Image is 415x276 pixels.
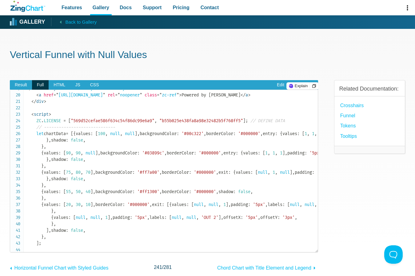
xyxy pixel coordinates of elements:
[233,131,236,136] span: :
[194,170,216,175] span: '#000000'
[218,215,221,220] span: ]
[65,18,97,26] span: Back to Gallery
[340,111,355,120] a: Funnel
[157,92,159,98] span: =
[71,150,73,156] span: ,
[44,92,54,98] span: href
[189,189,191,194] span: :
[169,202,172,207] span: {
[255,170,258,175] span: [
[93,170,95,175] span: ,
[258,170,268,175] span: null
[154,265,162,270] span: 241
[54,221,56,227] span: ,
[147,215,150,220] span: ,
[238,131,260,136] span: '#000000'
[81,170,83,175] span: ,
[36,131,44,136] span: let
[95,150,98,156] span: ]
[115,92,118,98] span: =
[120,131,122,136] span: ,
[71,176,83,181] span: false
[260,131,263,136] span: ,
[132,170,135,175] span: :
[70,80,85,90] span: JS
[317,170,329,175] span: '5px'
[41,163,44,169] span: }
[223,202,226,207] span: 1
[115,92,142,98] span: noopener
[218,202,221,207] span: ,
[305,202,314,207] span: null
[90,170,93,175] span: ]
[127,202,150,207] span: '#000000'
[76,170,81,175] span: 80
[125,131,135,136] span: null
[182,131,204,136] span: '#00c322'
[54,208,56,214] span: ,
[85,80,104,90] span: CSS
[66,176,68,181] span: :
[39,241,41,246] span: ;
[280,131,282,136] span: {
[196,215,199,220] span: ,
[292,170,295,175] span: ,
[41,196,44,201] span: }
[182,215,184,220] span: ,
[19,19,45,25] strong: Gallery
[312,131,314,136] span: 1
[167,202,169,207] span: [
[76,202,81,207] span: 30
[73,131,76,136] span: {
[36,125,115,130] span: // -----------------------------
[46,157,49,162] span: }
[90,215,100,220] span: null
[36,92,39,98] span: <
[36,118,41,123] span: ZC
[282,202,285,207] span: :
[132,189,135,194] span: :
[63,202,66,207] span: [
[100,215,103,220] span: ,
[71,170,73,175] span: ,
[140,92,142,98] span: "
[233,189,236,194] span: :
[93,3,109,12] span: Gallery
[95,131,98,136] span: [
[150,202,152,207] span: ,
[290,170,292,175] span: ]
[51,208,54,214] span: }
[49,80,70,90] span: HTML
[280,150,282,156] span: 1
[58,189,61,194] span: :
[10,1,45,12] a: ZingChart Logo. Click to return to the homepage
[145,92,157,98] span: class
[194,150,196,156] span: :
[241,215,243,220] span: :
[179,92,182,98] span: >
[44,118,61,123] span: LICENSE
[221,150,223,156] span: ,
[300,202,302,207] span: ,
[44,183,46,188] span: ,
[137,170,159,175] span: '#ff7a00'
[137,189,159,194] span: '#ff1300'
[54,92,105,98] span: [URL][DOMAIN_NAME]
[216,189,218,194] span: ,
[245,215,258,220] span: '5px'
[93,189,95,194] span: ,
[71,118,154,123] span: "569d52cefae586f634c54f86dc99e6a9"
[71,157,83,162] span: false
[81,189,83,194] span: ,
[41,202,44,207] span: {
[199,150,221,156] span: '#000000'
[312,170,314,175] span: :
[108,92,115,98] span: rel
[81,202,83,207] span: ,
[86,215,88,220] span: ,
[307,131,309,136] span: ,
[10,80,32,90] span: Result
[81,150,83,156] span: ,
[44,196,46,201] span: ,
[221,215,223,220] span: ,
